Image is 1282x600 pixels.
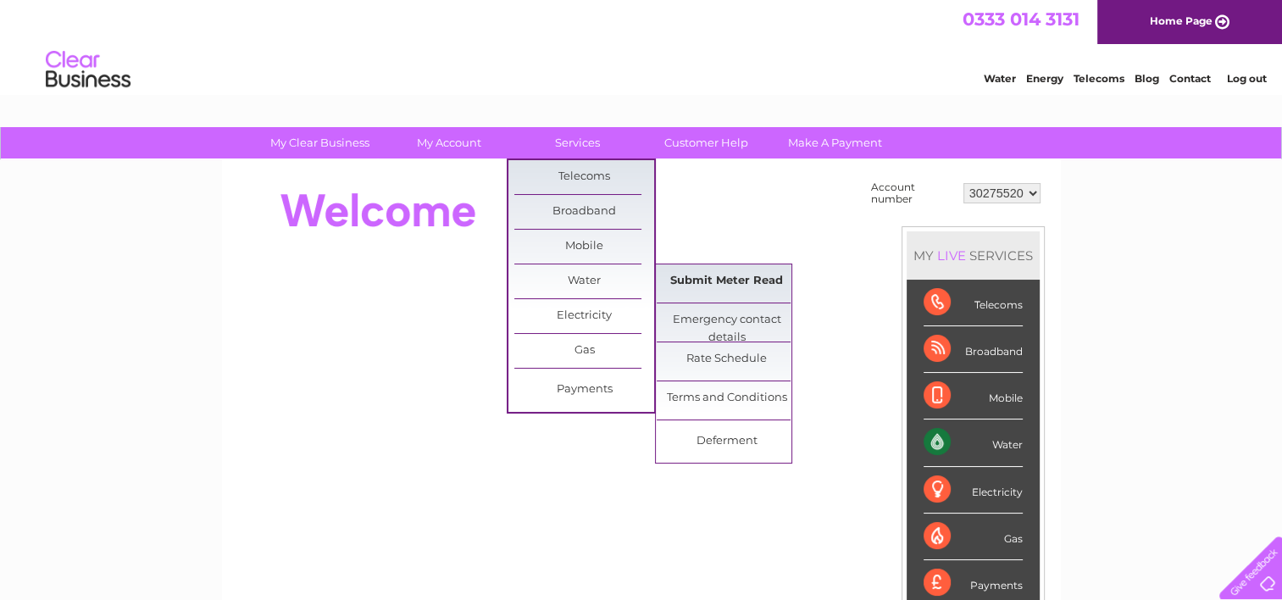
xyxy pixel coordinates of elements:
[924,326,1023,373] div: Broadband
[636,127,776,158] a: Customer Help
[934,247,969,264] div: LIVE
[657,425,796,458] a: Deferment
[924,280,1023,326] div: Telecoms
[45,44,131,96] img: logo.png
[250,127,390,158] a: My Clear Business
[924,419,1023,466] div: Water
[514,299,654,333] a: Electricity
[1226,72,1266,85] a: Log out
[514,334,654,368] a: Gas
[984,72,1016,85] a: Water
[241,9,1042,82] div: Clear Business is a trading name of Verastar Limited (registered in [GEOGRAPHIC_DATA] No. 3667643...
[1135,72,1159,85] a: Blog
[514,160,654,194] a: Telecoms
[924,373,1023,419] div: Mobile
[867,177,959,209] td: Account number
[379,127,519,158] a: My Account
[1169,72,1211,85] a: Contact
[657,381,796,415] a: Terms and Conditions
[1074,72,1124,85] a: Telecoms
[924,467,1023,514] div: Electricity
[963,8,1079,30] a: 0333 014 3131
[508,127,647,158] a: Services
[924,514,1023,560] div: Gas
[514,230,654,264] a: Mobile
[514,264,654,298] a: Water
[1026,72,1063,85] a: Energy
[765,127,905,158] a: Make A Payment
[657,342,796,376] a: Rate Schedule
[657,303,796,337] a: Emergency contact details
[907,231,1040,280] div: MY SERVICES
[657,264,796,298] a: Submit Meter Read
[514,195,654,229] a: Broadband
[514,373,654,407] a: Payments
